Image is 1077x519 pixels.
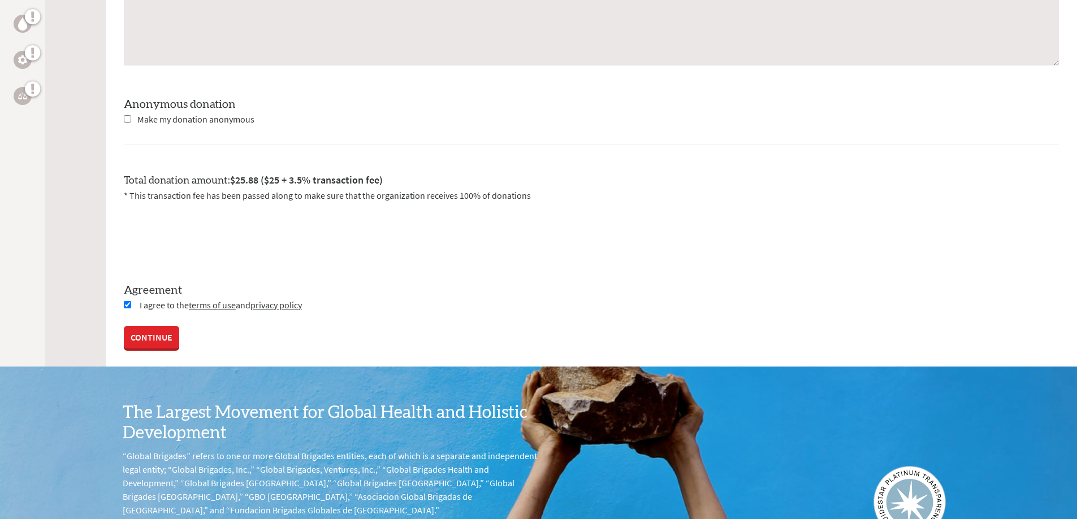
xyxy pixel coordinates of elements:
a: Legal Empowerment [14,87,32,105]
img: Legal Empowerment [18,93,27,99]
a: Engineering [14,51,32,69]
a: terms of use [189,299,236,311]
span: Make my donation anonymous [137,114,254,125]
iframe: reCAPTCHA [124,216,296,260]
label: Anonymous donation [124,99,236,110]
label: Total donation amount: [124,172,383,189]
a: Water [14,15,32,33]
a: CONTINUE [124,326,179,348]
p: “Global Brigades” refers to one or more Global Brigades entities, each of which is a separate and... [123,449,539,517]
span: I agree to the and [140,299,302,311]
span: $25.88 ($25 + 3.5% transaction fee) [230,173,383,186]
h3: The Largest Movement for Global Health and Holistic Development [123,403,539,443]
a: privacy policy [250,299,302,311]
p: * This transaction fee has been passed along to make sure that the organization receives 100% of ... [124,189,1059,202]
label: Agreement [124,282,1059,298]
img: Water [18,17,27,30]
img: Engineering [18,55,27,64]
